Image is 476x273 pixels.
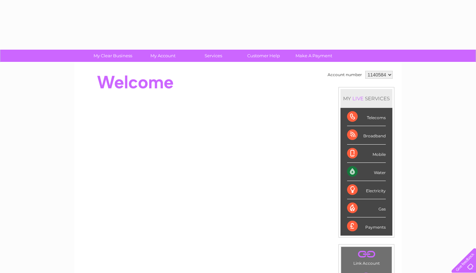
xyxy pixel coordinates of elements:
[347,145,386,163] div: Mobile
[341,247,392,267] td: Link Account
[287,50,341,62] a: Make A Payment
[343,249,390,260] a: .
[347,181,386,199] div: Electricity
[347,108,386,126] div: Telecoms
[86,50,140,62] a: My Clear Business
[347,126,386,144] div: Broadband
[326,69,364,80] td: Account number
[351,95,365,102] div: LIVE
[347,199,386,217] div: Gas
[347,217,386,235] div: Payments
[340,89,392,108] div: MY SERVICES
[236,50,291,62] a: Customer Help
[347,163,386,181] div: Water
[136,50,190,62] a: My Account
[186,50,241,62] a: Services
